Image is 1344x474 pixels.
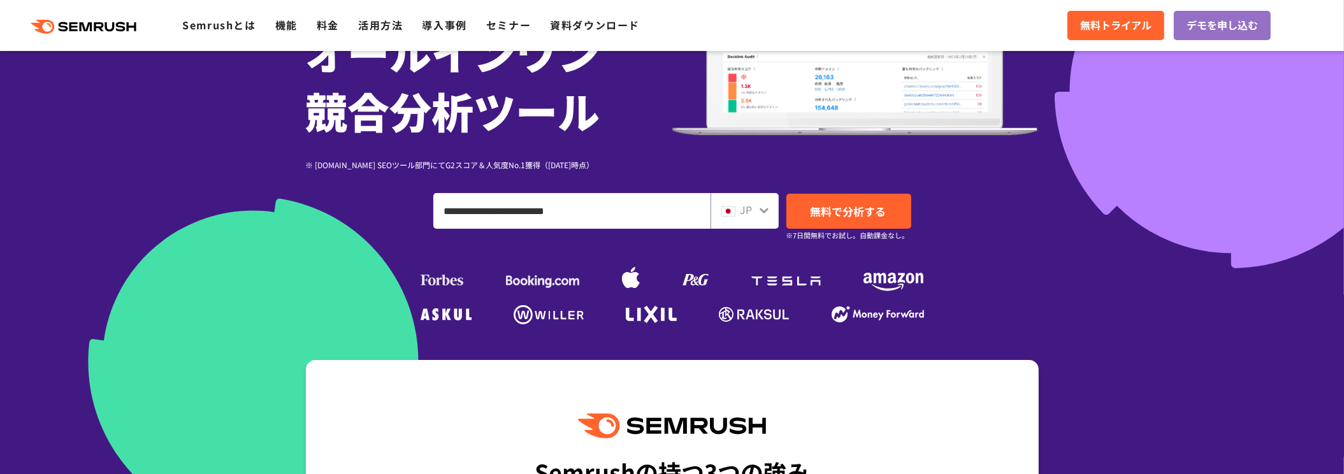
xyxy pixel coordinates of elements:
span: 無料トライアル [1080,17,1152,34]
a: 導入事例 [423,17,467,32]
span: デモを申し込む [1187,17,1258,34]
a: 料金 [317,17,339,32]
h1: オールインワン 競合分析ツール [306,22,672,140]
span: JP [741,202,753,217]
div: ※ [DOMAIN_NAME] SEOツール部門にてG2スコア＆人気度No.1獲得（[DATE]時点） [306,159,672,171]
a: 機能 [275,17,298,32]
small: ※7日間無料でお試し。自動課金なし。 [786,229,909,241]
a: Semrushとは [182,17,256,32]
a: 無料で分析する [786,194,911,229]
a: 活用方法 [358,17,403,32]
a: 無料トライアル [1067,11,1164,40]
a: セミナー [486,17,531,32]
img: Semrush [578,413,765,438]
input: ドメイン、キーワードまたはURLを入力してください [434,194,710,228]
a: デモを申し込む [1174,11,1271,40]
a: 資料ダウンロード [550,17,640,32]
span: 無料で分析する [811,203,886,219]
